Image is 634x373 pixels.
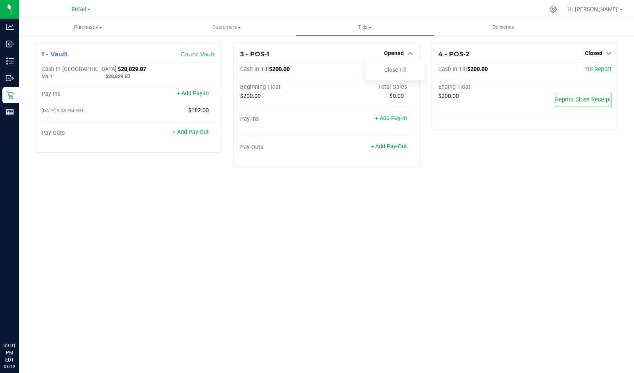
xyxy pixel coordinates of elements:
[157,19,296,36] a: Customers
[269,66,290,73] span: $200.00
[370,143,407,150] a: + Add Pay-Out
[105,73,130,79] span: $28,829.87
[6,108,14,116] inline-svg: Reports
[438,66,467,73] span: Cash In Till
[296,24,433,31] span: Tills
[4,342,15,363] p: 09:01 PM EDT
[42,91,128,98] div: Pay-Ins
[181,51,215,58] a: Count Vault
[482,24,525,31] span: Deliveries
[438,93,459,99] span: $200.00
[296,19,434,36] a: Tills
[158,24,295,31] span: Customers
[42,74,53,79] span: Main:
[19,19,157,36] a: Purchases
[434,19,573,36] a: Deliveries
[375,115,407,122] a: + Add Pay-In
[240,50,269,58] span: 3 - POS-1
[71,6,86,13] span: Retail
[240,84,327,91] div: Beginning Float
[42,130,128,137] div: Pay-Outs
[172,129,209,136] a: + Add Pay-Out
[118,66,146,73] span: $28,829.87
[6,40,14,48] inline-svg: Inbound
[8,310,32,333] iframe: Resource center
[467,66,488,73] span: $200.00
[567,6,619,12] span: Hi, [PERSON_NAME]!
[42,108,84,113] span: [DATE] 9:03 PM EDT
[555,93,611,107] button: Reprint Close Receipt
[6,23,14,31] inline-svg: Analytics
[42,66,118,73] span: Cash In [GEOGRAPHIC_DATA]:
[6,91,14,99] inline-svg: Retail
[438,84,525,91] div: Ending Float
[6,74,14,82] inline-svg: Outbound
[384,50,404,56] span: Opened
[177,90,209,97] a: + Add Pay-In
[240,93,261,99] span: $200.00
[438,50,469,58] span: 4 - POS-2
[240,66,269,73] span: Cash In Till
[19,24,157,31] span: Purchases
[584,66,611,73] a: Till Report
[6,57,14,65] inline-svg: Inventory
[188,107,209,114] span: $182.00
[390,93,404,99] span: $0.00
[240,144,327,151] div: Pay-Outs
[327,84,413,91] div: Total Sales
[585,50,602,56] span: Closed
[555,96,611,103] span: Reprint Close Receipt
[240,116,327,123] div: Pay-Ins
[548,6,558,13] div: Manage settings
[384,67,406,73] a: Close Till
[4,363,15,369] p: 08/19
[42,50,68,58] span: 1 - Vault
